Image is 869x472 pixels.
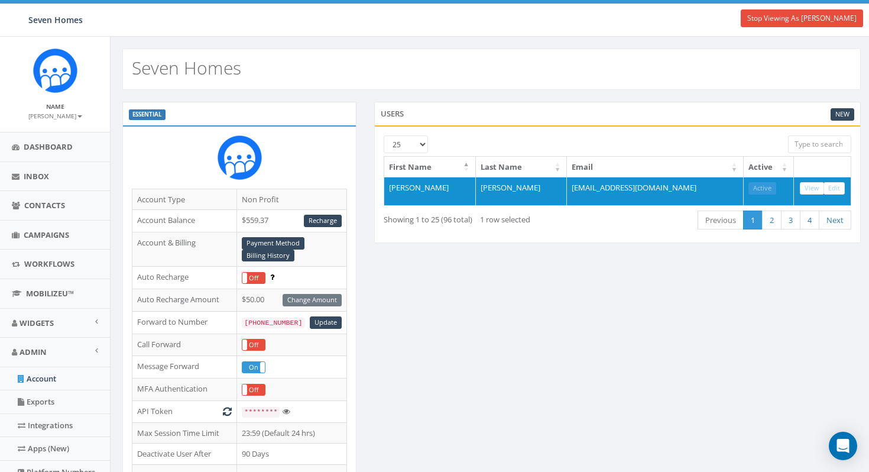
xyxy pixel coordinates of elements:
[132,210,237,232] td: Account Balance
[237,289,347,312] td: $50.00
[132,189,237,210] td: Account Type
[20,347,47,357] span: Admin
[132,444,237,465] td: Deactivate User After
[237,444,347,465] td: 90 Days
[384,209,568,225] div: Showing 1 to 25 (96 total)
[237,189,347,210] td: Non Profit
[129,109,166,120] label: ESSENTIAL
[781,211,800,230] a: 3
[242,339,265,351] div: OnOff
[20,318,54,328] span: Widgets
[743,211,763,230] a: 1
[242,361,265,374] div: OnOff
[567,157,744,177] th: Email: activate to sort column ascending
[788,135,851,153] input: Type to search
[132,58,241,77] h2: Seven Homes
[242,340,265,351] label: Off
[310,316,342,329] a: Update
[829,432,857,460] div: Open Intercom Messenger
[242,273,265,284] label: Off
[741,9,863,27] a: Stop Viewing As [PERSON_NAME]
[384,177,476,205] td: [PERSON_NAME]
[132,232,237,267] td: Account & Billing
[242,384,265,396] label: Off
[242,250,294,262] a: Billing History
[132,334,237,356] td: Call Forward
[476,177,568,205] td: [PERSON_NAME]
[744,157,794,177] th: Active: activate to sort column ascending
[242,272,265,285] div: OnOff
[384,157,476,177] th: First Name: activate to sort column descending
[762,211,782,230] a: 2
[132,379,237,401] td: MFA Authentication
[748,182,776,195] a: Active
[242,318,304,328] code: [PHONE_NUMBER]
[132,356,237,379] td: Message Forward
[270,271,274,282] span: Enable to prevent campaign failure.
[823,182,845,195] a: Edit
[24,171,49,182] span: Inbox
[132,267,237,289] td: Auto Recharge
[24,229,69,240] span: Campaigns
[242,362,265,373] label: On
[28,112,82,120] small: [PERSON_NAME]
[24,141,73,152] span: Dashboard
[831,108,854,121] a: New
[223,408,232,415] i: Generate New Token
[132,311,237,334] td: Forward to Number
[242,384,265,396] div: OnOff
[46,102,64,111] small: Name
[374,102,861,125] div: Users
[237,422,347,444] td: 23:59 (Default 24 hrs)
[304,215,342,227] a: Recharge
[567,177,744,205] td: [EMAIL_ADDRESS][DOMAIN_NAME]
[242,237,304,250] a: Payment Method
[33,49,77,93] img: Rally_Corp_Icon.png
[132,401,237,423] td: API Token
[698,211,744,230] a: Previous
[26,288,74,299] span: MobilizeU™
[237,210,347,232] td: $559.37
[480,214,530,225] span: 1 row selected
[132,422,237,444] td: Max Session Time Limit
[132,289,237,312] td: Auto Recharge Amount
[24,258,74,269] span: Workflows
[28,14,83,25] span: Seven Homes
[819,211,851,230] a: Next
[28,110,82,121] a: [PERSON_NAME]
[476,157,568,177] th: Last Name: activate to sort column ascending
[800,182,824,195] a: View
[800,211,819,230] a: 4
[218,135,262,180] img: Rally_Corp_Icon.png
[24,200,65,211] span: Contacts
